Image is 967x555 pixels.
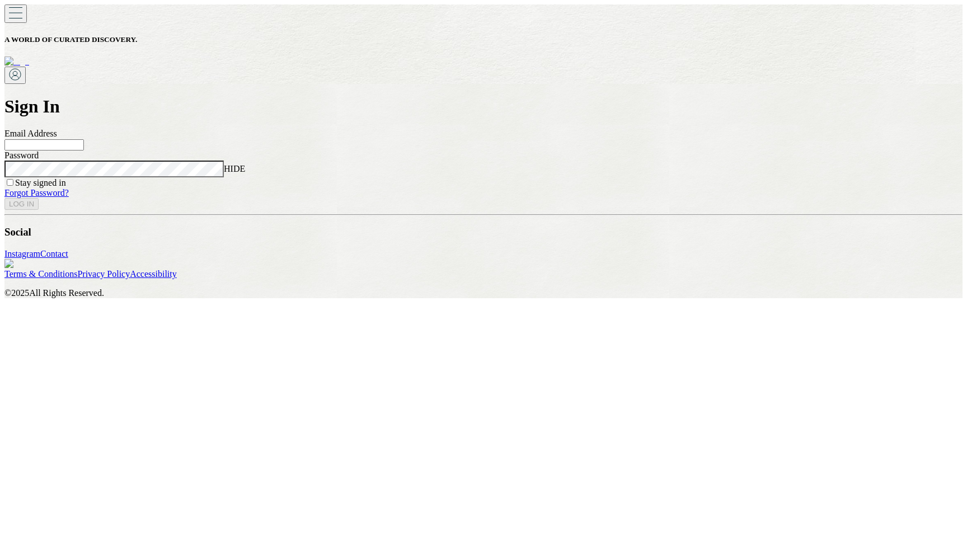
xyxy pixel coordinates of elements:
a: Privacy Policy [77,269,130,279]
a: Forgot Password? [4,188,69,197]
a: Terms & Conditions [4,269,77,279]
label: Email Address [4,129,57,138]
a: Instagram [4,249,40,258]
h1: Sign In [4,96,963,117]
h3: Social [4,226,963,238]
h5: A WORLD OF CURATED DISCOVERY. [4,35,963,44]
label: Stay signed in [15,178,66,187]
img: logo [4,57,29,67]
p: © 2025 All Rights Reserved. [4,288,963,298]
a: Contact [40,249,68,258]
img: logo [4,259,29,269]
span: HIDE [224,164,245,173]
a: Accessibility [130,269,177,279]
button: LOG IN [4,198,39,210]
label: Password [4,150,39,160]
